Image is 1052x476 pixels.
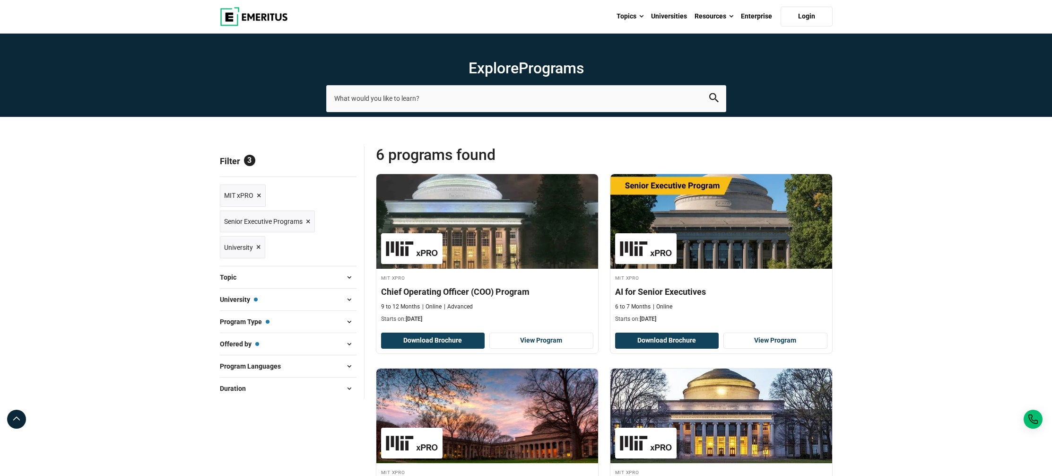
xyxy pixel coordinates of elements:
h4: MIT xPRO [615,468,827,476]
a: search [709,96,719,105]
span: 3 [244,155,255,166]
p: 9 to 12 Months [381,303,420,311]
span: Program Languages [220,361,288,371]
img: AI for Senior Executives | Online AI and Machine Learning Course [610,174,832,269]
span: Offered by [220,339,259,349]
span: Program Type [220,317,270,327]
input: search-page [326,85,726,112]
p: Advanced [444,303,473,311]
button: Offered by [220,337,356,351]
button: Program Type [220,315,356,329]
span: [DATE] [406,316,422,322]
p: Starts on: [615,315,827,323]
span: University [220,294,258,305]
h4: AI for Senior Executives [615,286,827,298]
span: Programs [519,59,584,77]
a: MIT xPRO × [220,185,266,207]
p: Online [422,303,442,311]
button: Program Languages [220,359,356,373]
a: University × [220,236,265,258]
button: Download Brochure [381,333,485,349]
p: Filter [220,145,356,176]
a: Reset all [327,156,356,168]
img: MIT xPRO [620,432,672,454]
h1: Explore [326,59,726,78]
p: Online [653,303,672,311]
span: × [306,215,311,229]
button: Topic [220,270,356,284]
a: AI and Machine Learning Course by MIT xPRO - October 16, 2025 MIT xPRO MIT xPRO AI for Senior Exe... [610,174,832,328]
p: Starts on: [381,315,593,323]
button: search [709,93,719,104]
span: Duration [220,383,253,394]
a: View Program [723,333,827,349]
img: Chief Operating Officer (COO) Program | Online Leadership Course [376,174,598,269]
button: University [220,292,356,307]
span: [DATE] [640,316,656,322]
button: Download Brochure [615,333,719,349]
h4: MIT xPRO [615,273,827,282]
img: Leadership Program in Medical Technology and AI: Leading Healthcare Innovation Globally | Online ... [376,369,598,463]
img: MIT xPRO [386,238,438,259]
span: 6 Programs found [376,145,604,164]
span: MIT xPRO [224,190,253,201]
a: Login [781,7,833,26]
a: Leadership Course by MIT xPRO - September 23, 2025 MIT xPRO MIT xPRO Chief Operating Officer (COO... [376,174,598,328]
a: View Program [489,333,593,349]
img: MIT xPRO [620,238,672,259]
button: Duration [220,381,356,396]
span: Topic [220,272,244,282]
h4: MIT xPRO [381,468,593,476]
h4: MIT xPRO [381,273,593,282]
h4: Chief Operating Officer (COO) Program [381,286,593,298]
span: × [257,189,261,203]
img: MIT xPRO [386,432,438,454]
a: Senior Executive Programs × [220,211,315,233]
span: Senior Executive Programs [224,216,303,227]
span: × [256,240,261,254]
img: Global Manufacturing and Supply Chain Leadership: AI-Driven Transformation | Online Leadership Co... [610,369,832,463]
p: 6 to 7 Months [615,303,651,311]
span: University [224,242,253,253]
